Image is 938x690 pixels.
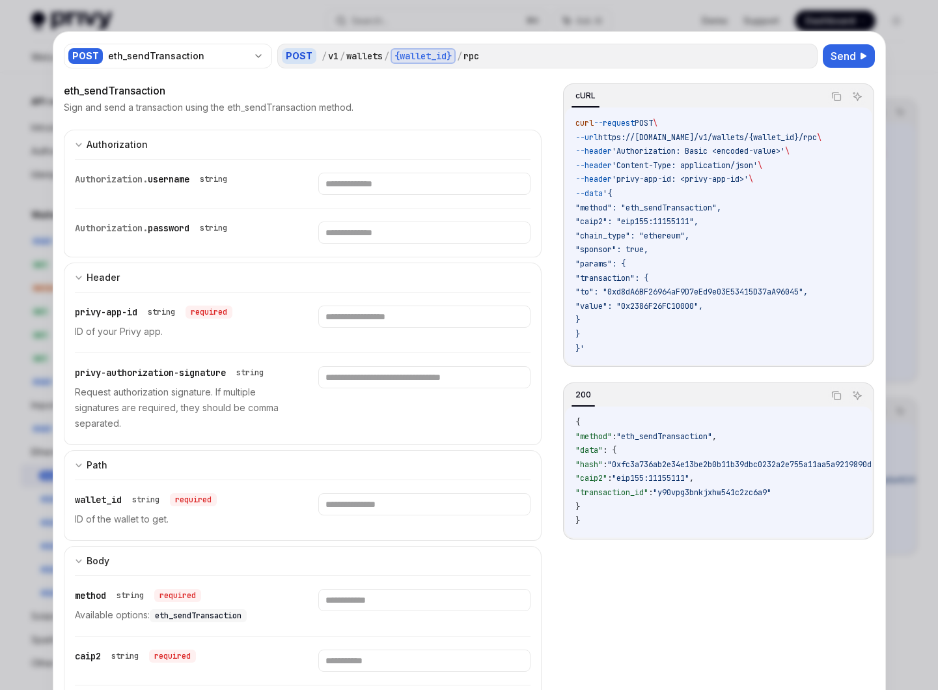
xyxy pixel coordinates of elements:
[75,306,232,319] div: privy-app-id
[68,48,103,64] div: POST
[75,367,226,379] span: privy-authorization-signature
[64,83,542,98] div: eth_sendTransaction
[575,174,612,184] span: --header
[75,607,287,623] p: Available options:
[575,118,594,128] span: curl
[635,118,653,128] span: POST
[575,188,603,199] span: --data
[384,50,389,63] div: /
[603,459,607,470] span: :
[64,263,542,292] button: expand input section
[575,216,698,227] span: "caip2": "eip155:11155111",
[148,173,189,185] span: username
[457,50,462,63] div: /
[575,160,612,171] span: --header
[75,650,101,662] span: caip2
[75,173,148,185] span: Authorization.
[575,146,612,156] span: --header
[117,590,144,601] div: string
[785,146,790,156] span: \
[64,101,353,114] p: Sign and send a transaction using the eth_sendTransaction method.
[75,511,287,527] p: ID of the wallet to get.
[575,231,689,241] span: "chain_type": "ethereum",
[572,387,595,403] div: 200
[200,223,227,233] div: string
[132,495,159,505] div: string
[575,445,603,455] span: "data"
[154,589,201,602] div: required
[828,88,845,105] button: Copy the contents from the code block
[236,367,264,378] div: string
[598,132,817,143] span: https://[DOMAIN_NAME]/v1/wallets/{wallet_id}/rpc
[328,50,338,63] div: v1
[603,445,616,455] span: : {
[575,431,612,442] span: "method"
[75,589,201,602] div: method
[758,160,762,171] span: \
[391,48,456,64] div: {wallet_id}
[575,244,648,255] span: "sponsor": true,
[572,88,600,104] div: cURL
[653,487,771,498] span: "y90vpg3bnkjxhw541c2zc6a9"
[575,417,580,427] span: {
[170,493,217,506] div: required
[87,553,109,569] div: Body
[64,130,542,159] button: expand input section
[282,48,316,64] div: POST
[849,387,866,404] button: Ask AI
[64,42,272,70] button: POSTeth_sendTransaction
[612,473,689,483] span: "eip155:11155111"
[575,132,598,143] span: --url
[575,515,580,526] span: }
[616,431,712,442] span: "eth_sendTransaction"
[186,306,232,319] div: required
[87,137,148,152] div: Authorization
[75,590,106,601] span: method
[200,174,227,184] div: string
[653,118,657,128] span: \
[322,50,327,63] div: /
[575,301,703,311] span: "value": "0x2386F26FC10000",
[340,50,345,63] div: /
[64,546,542,575] button: expand input section
[689,473,694,483] span: ,
[612,146,785,156] span: 'Authorization: Basic <encoded-value>'
[607,473,612,483] span: :
[575,343,585,354] span: }'
[607,459,917,470] span: "0xfc3a736ab2e34e13be2b0b11b39dbc0232a2e755a11aa5a9219890d3b2c6c7d8"
[823,44,875,68] button: Send
[575,459,603,470] span: "hash"
[612,160,758,171] span: 'Content-Type: application/json'
[75,222,232,235] div: Authorization.password
[612,431,616,442] span: :
[749,174,753,184] span: \
[575,473,607,483] span: "caip2"
[64,450,542,480] button: expand input section
[87,270,120,285] div: Header
[828,387,845,404] button: Copy the contents from the code block
[346,50,383,63] div: wallets
[75,384,287,431] p: Request authorization signature. If multiple signatures are required, they should be comma separa...
[148,222,189,234] span: password
[575,502,580,512] span: }
[603,188,612,199] span: '{
[817,132,821,143] span: \
[75,173,232,186] div: Authorization.username
[75,366,269,379] div: privy-authorization-signature
[575,273,648,283] span: "transaction": {
[75,650,196,663] div: caip2
[111,651,139,661] div: string
[575,203,721,213] span: "method": "eth_sendTransaction",
[575,487,648,498] span: "transaction_id"
[75,306,137,318] span: privy-app-id
[612,174,749,184] span: 'privy-app-id: <privy-app-id>'
[87,457,107,473] div: Path
[575,329,580,339] span: }
[849,88,866,105] button: Ask AI
[648,487,653,498] span: :
[108,50,248,63] div: eth_sendTransaction
[575,259,626,269] span: "params": {
[75,324,287,339] p: ID of your Privy app.
[712,431,717,442] span: ,
[75,494,122,506] span: wallet_id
